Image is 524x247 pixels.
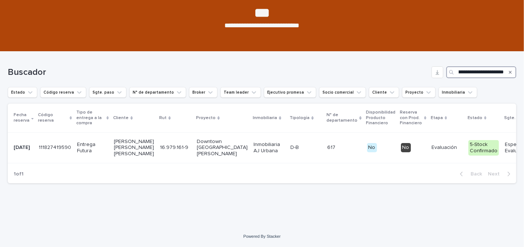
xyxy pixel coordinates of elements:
div: No [367,143,377,152]
input: Search [446,66,516,78]
p: N° de departamento [326,111,357,125]
button: Back [454,171,485,177]
button: Next [485,171,516,177]
p: [DATE] [14,145,33,151]
p: Inmobiliaria [253,114,277,122]
button: Cliente [369,87,399,98]
button: Estado [8,87,37,98]
div: 5-Stock Confirmado [468,140,499,156]
p: [PERSON_NAME] [PERSON_NAME] [PERSON_NAME] [114,139,154,157]
p: Proyecto [196,114,216,122]
div: No [401,143,411,152]
button: Sgte. paso [89,87,126,98]
p: Entrega Futura [77,142,108,154]
p: Reserva con Prod. Financiero [400,108,422,127]
p: 16.979.161-9 [160,143,190,151]
p: Downtown [GEOGRAPHIC_DATA][PERSON_NAME] [197,139,248,157]
p: Evaluación [432,145,462,151]
button: Ejecutivo promesa [264,87,316,98]
button: Broker [189,87,217,98]
p: Tipología [290,114,310,122]
span: Back [466,171,482,177]
button: N° de departamento [129,87,186,98]
p: Código reserva [38,111,68,125]
p: 1 of 1 [8,165,29,183]
p: 617 [327,143,337,151]
p: Inmobiliaria AJ Urbana [254,142,284,154]
p: Tipo de entrega a la compra [76,108,105,127]
button: Proyecto [402,87,436,98]
button: Inmobiliaria [439,87,477,98]
p: D-B [290,143,300,151]
p: Etapa [431,114,443,122]
p: Cliente [113,114,129,122]
h1: Buscador [8,67,429,78]
p: 111827419590 [39,143,73,151]
button: Código reserva [40,87,86,98]
button: Socio comercial [319,87,366,98]
p: Estado [468,114,482,122]
a: Powered By Stacker [243,234,280,239]
p: Fecha reserva [14,111,29,125]
button: Team leader [220,87,261,98]
p: Disponibilidad Producto Financiero [366,108,396,127]
p: Rut [159,114,167,122]
span: Next [488,171,504,177]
